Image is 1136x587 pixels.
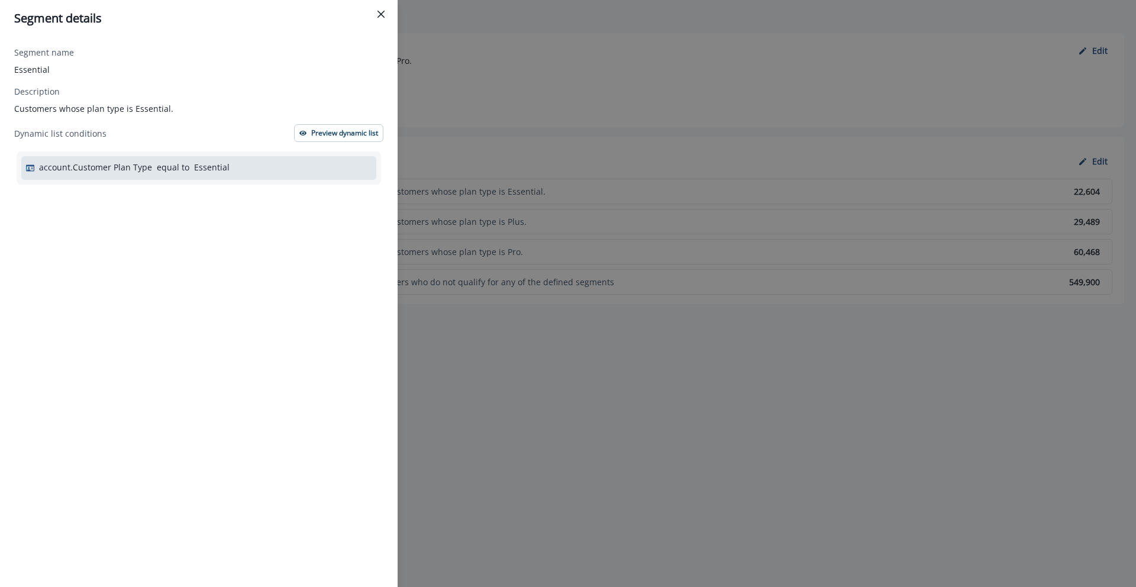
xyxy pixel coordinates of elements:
p: Customers whose plan type is Essential. [14,102,383,115]
p: Preview dynamic list [311,129,378,137]
p: equal to [157,161,189,173]
div: Segment details [14,9,383,27]
p: account.Customer Plan Type [39,161,152,173]
button: Close [372,5,390,24]
p: Dynamic list conditions [14,127,106,140]
button: Preview dynamic list [294,124,383,142]
p: Segment name [14,46,74,59]
p: Essential [14,63,383,76]
p: Essential [194,161,230,173]
p: Description [14,85,60,98]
